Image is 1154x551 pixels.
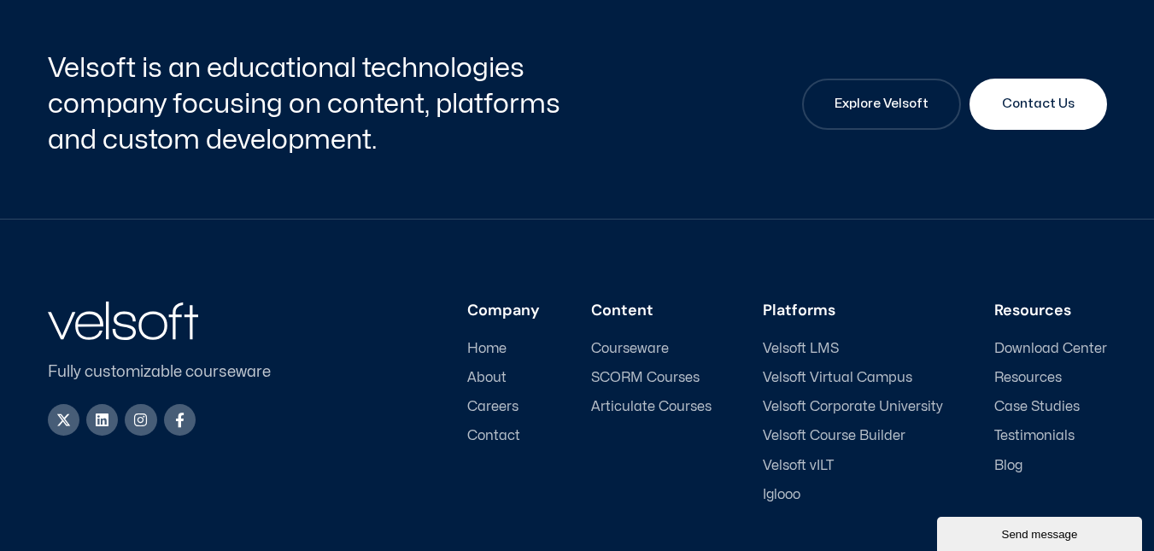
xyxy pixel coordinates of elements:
span: Velsoft vILT [763,458,834,474]
p: Fully customizable courseware [48,360,299,384]
span: Blog [994,458,1022,474]
a: Careers [467,399,540,415]
span: Velsoft Course Builder [763,428,905,444]
span: Explore Velsoft [835,94,928,114]
a: Iglooo [763,487,943,503]
a: Home [467,341,540,357]
h2: Velsoft is an educational technologies company focusing on content, platforms and custom developm... [48,50,573,157]
a: Explore Velsoft [802,79,961,130]
span: Velsoft LMS [763,341,839,357]
span: Contact [467,428,520,444]
a: About [467,370,540,386]
span: Iglooo [763,487,800,503]
span: Careers [467,399,518,415]
span: Courseware [591,341,669,357]
iframe: chat widget [937,513,1145,551]
span: Testimonials [994,428,1075,444]
span: Resources [994,370,1062,386]
a: Testimonials [994,428,1107,444]
span: SCORM Courses [591,370,700,386]
span: Case Studies [994,399,1080,415]
a: Articulate Courses [591,399,712,415]
a: Velsoft Corporate University [763,399,943,415]
h3: Platforms [763,302,943,320]
a: Contact Us [969,79,1107,130]
a: SCORM Courses [591,370,712,386]
h3: Resources [994,302,1107,320]
span: Contact Us [1002,94,1075,114]
span: Velsoft Virtual Campus [763,370,912,386]
a: Velsoft vILT [763,458,943,474]
a: Blog [994,458,1107,474]
h3: Content [591,302,712,320]
a: Velsoft LMS [763,341,943,357]
a: Contact [467,428,540,444]
a: Courseware [591,341,712,357]
a: Resources [994,370,1107,386]
span: About [467,370,507,386]
a: Velsoft Virtual Campus [763,370,943,386]
a: Case Studies [994,399,1107,415]
h3: Company [467,302,540,320]
a: Velsoft Course Builder [763,428,943,444]
a: Download Center [994,341,1107,357]
span: Home [467,341,507,357]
